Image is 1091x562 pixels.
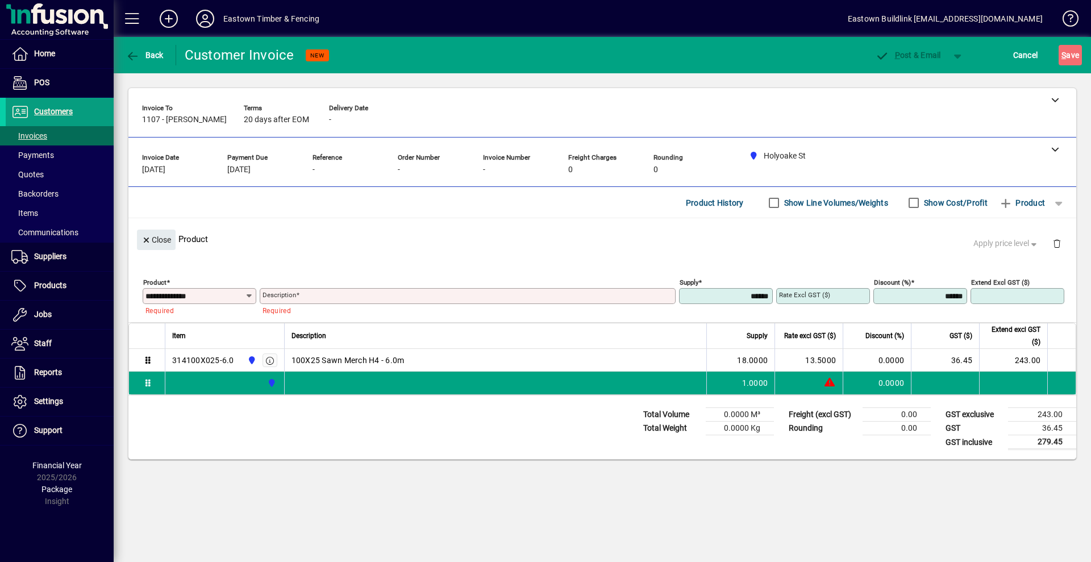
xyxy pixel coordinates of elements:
span: Cancel [1013,46,1038,64]
div: 13.5000 [782,355,836,366]
mat-label: Description [263,291,296,299]
a: Home [6,40,114,68]
a: Quotes [6,165,114,184]
label: Show Cost/Profit [922,197,988,209]
span: Staff [34,339,52,348]
td: Rounding [783,422,863,435]
td: Freight (excl GST) [783,408,863,422]
button: Cancel [1010,45,1041,65]
span: P [895,51,900,60]
td: 0.0000 Kg [706,422,774,435]
mat-label: Discount (%) [874,278,911,286]
span: - [398,165,400,174]
span: Close [141,231,171,249]
span: - [313,165,315,174]
td: 0.0000 [843,349,911,372]
button: Product History [681,193,748,213]
span: Package [41,485,72,494]
td: 0.0000 [843,372,911,394]
button: Back [123,45,166,65]
span: [DATE] [142,165,165,174]
td: 243.00 [979,349,1047,372]
a: Staff [6,330,114,358]
button: Post & Email [869,45,947,65]
span: Rate excl GST ($) [784,330,836,342]
td: 0.00 [863,408,931,422]
button: Profile [187,9,223,29]
td: 36.45 [911,349,979,372]
div: Customer Invoice [185,46,294,64]
span: NEW [310,52,324,59]
button: Apply price level [969,234,1044,254]
span: 0 [653,165,658,174]
td: GST [940,422,1008,435]
span: 0 [568,165,573,174]
span: Backorders [11,189,59,198]
mat-label: Supply [680,278,698,286]
span: S [1061,51,1066,60]
span: POS [34,78,49,87]
td: 243.00 [1008,408,1076,422]
span: 1.0000 [742,377,768,389]
a: Communications [6,223,114,242]
span: Communications [11,228,78,237]
td: 36.45 [1008,422,1076,435]
span: Support [34,426,63,435]
mat-error: Required [263,304,667,316]
mat-label: Rate excl GST ($) [779,291,830,299]
span: Customers [34,107,73,116]
span: - [483,165,485,174]
span: Quotes [11,170,44,179]
span: Jobs [34,310,52,319]
span: Products [34,281,66,290]
span: Extend excl GST ($) [986,323,1040,348]
td: 0.00 [863,422,931,435]
span: ost & Email [875,51,941,60]
button: Save [1059,45,1082,65]
span: Suppliers [34,252,66,261]
span: Apply price level [973,238,1039,249]
div: Product [128,218,1076,260]
td: GST inclusive [940,435,1008,449]
span: 18.0000 [737,355,768,366]
a: Support [6,417,114,445]
span: Supply [747,330,768,342]
span: Items [11,209,38,218]
button: Add [151,9,187,29]
a: Invoices [6,126,114,145]
button: Close [137,230,176,250]
td: GST exclusive [940,408,1008,422]
mat-error: Required [145,304,247,316]
mat-label: Extend excl GST ($) [971,278,1030,286]
span: Invoices [11,131,47,140]
span: Financial Year [32,461,82,470]
span: GST ($) [950,330,972,342]
a: Suppliers [6,243,114,271]
app-page-header-button: Back [114,45,176,65]
app-page-header-button: Delete [1043,238,1071,248]
span: 1107 - [PERSON_NAME] [142,115,227,124]
span: Description [292,330,326,342]
span: Reports [34,368,62,377]
span: 100X25 Sawn Merch H4 - 6.0m [292,355,405,366]
span: [DATE] [227,165,251,174]
span: Holyoake St [264,377,277,389]
a: Payments [6,145,114,165]
label: Show Line Volumes/Weights [782,197,888,209]
span: - [329,115,331,124]
span: Home [34,49,55,58]
span: 20 days after EOM [244,115,309,124]
div: 314100X025-6.0 [172,355,234,366]
td: Total Weight [638,422,706,435]
span: Product History [686,194,744,212]
span: Settings [34,397,63,406]
td: 279.45 [1008,435,1076,449]
mat-label: Product [143,278,166,286]
a: Backorders [6,184,114,203]
div: Eastown Buildlink [EMAIL_ADDRESS][DOMAIN_NAME] [848,10,1043,28]
a: Reports [6,359,114,387]
span: Back [126,51,164,60]
span: Holyoake St [244,354,257,367]
td: 0.0000 M³ [706,408,774,422]
app-page-header-button: Close [134,234,178,244]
